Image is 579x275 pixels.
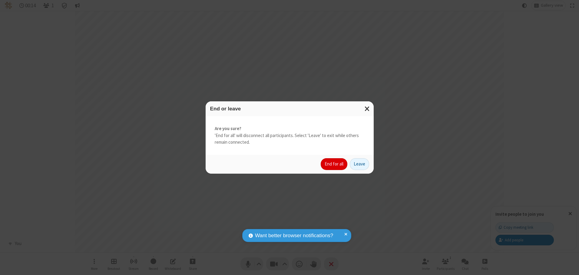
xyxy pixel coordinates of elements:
span: Want better browser notifications? [255,232,333,240]
strong: Are you sure? [215,125,365,132]
button: Close modal [361,101,374,116]
div: 'End for all' will disconnect all participants. Select 'Leave' to exit while others remain connec... [206,116,374,155]
h3: End or leave [210,106,369,112]
button: End for all [321,158,347,170]
button: Leave [350,158,369,170]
